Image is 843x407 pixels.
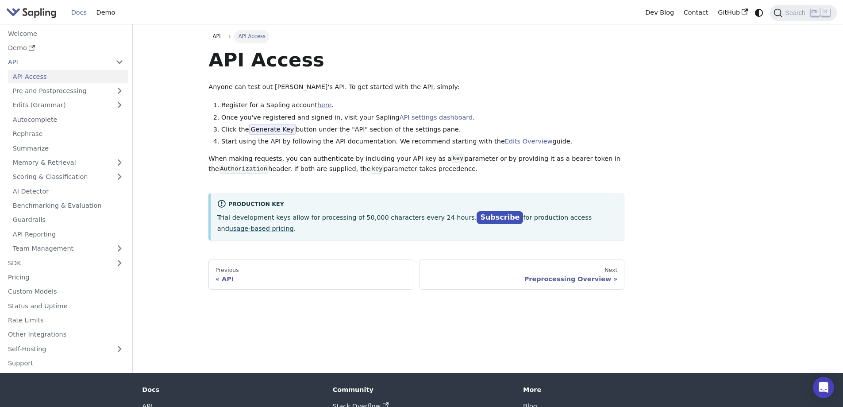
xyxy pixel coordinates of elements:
button: Switch between dark and light mode (currently system mode) [753,6,766,19]
a: here [317,101,331,109]
code: key [451,154,464,163]
div: Previous [216,267,407,274]
li: Register for a Sapling account . [221,100,624,111]
a: SDK [3,256,111,269]
a: Docs [66,6,92,19]
a: Team Management [8,242,128,255]
a: Demo [3,42,128,54]
a: API Reporting [8,228,128,240]
a: Demo [92,6,120,19]
a: Pricing [3,271,128,284]
div: Production Key [217,199,618,210]
a: Memory & Retrieval [8,156,128,169]
li: Start using the API by following the API documentation. We recommend starting with the guide. [221,136,624,147]
a: GitHub [713,6,752,19]
p: Trial development keys allow for processing of 50,000 characters every 24 hours. for production a... [217,212,618,234]
button: Collapse sidebar category 'API' [111,56,128,69]
a: Dev Blog [640,6,678,19]
button: Search (Ctrl+K) [770,5,836,21]
a: Custom Models [3,285,128,298]
a: Guardrails [8,213,128,226]
a: Self-Hosting [3,342,128,355]
a: API [3,56,111,69]
a: Subscribe [477,211,523,224]
div: Docs [142,386,320,394]
a: Benchmarking & Evaluation [8,199,128,212]
a: Pre and Postprocessing [8,85,128,97]
a: Other Integrations [3,328,128,341]
a: NextPreprocessing Overview [420,260,624,290]
a: usage-based pricing [229,225,294,232]
h1: API Access [208,48,624,72]
div: API [216,275,407,283]
div: Community [333,386,511,394]
div: Preprocessing Overview [427,275,618,283]
code: Authorization [219,165,268,174]
span: Search [782,9,811,16]
p: When making requests, you can authenticate by including your API key as a parameter or by providi... [208,154,624,175]
nav: Breadcrumbs [208,30,624,43]
a: Contact [679,6,713,19]
nav: Docs pages [208,260,624,290]
span: API [213,33,221,39]
li: Click the button under the "API" section of the settings pane. [221,124,624,135]
a: Autocomplete [8,113,128,126]
a: Rate Limits [3,314,128,327]
a: API [208,30,225,43]
a: Scoring & Classification [8,171,128,183]
a: API Access [8,70,128,83]
a: Welcome [3,27,128,40]
a: Rephrase [8,128,128,140]
code: key [371,165,384,174]
button: Expand sidebar category 'SDK' [111,256,128,269]
a: PreviousAPI [208,260,413,290]
a: Support [3,357,128,370]
a: Status and Uptime [3,299,128,312]
span: Generate Key [249,124,296,135]
img: Sapling.ai [6,6,57,19]
p: Anyone can test out [PERSON_NAME]'s API. To get started with the API, simply: [208,82,624,93]
div: More [523,386,701,394]
a: AI Detector [8,185,128,198]
a: Edits (Grammar) [8,99,128,112]
a: Summarize [8,142,128,155]
div: Next [427,267,618,274]
kbd: K [821,8,830,16]
a: Edits Overview [505,138,553,145]
a: API settings dashboard [400,114,473,121]
span: API Access [234,30,269,43]
div: Open Intercom Messenger [813,377,834,398]
a: Sapling.ai [6,6,60,19]
li: Once you've registered and signed in, visit your Sapling . [221,112,624,123]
